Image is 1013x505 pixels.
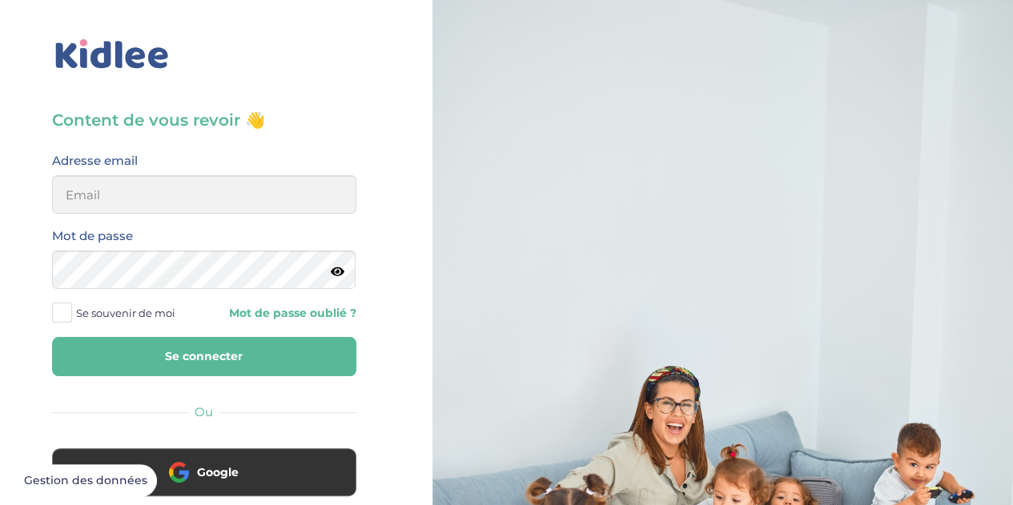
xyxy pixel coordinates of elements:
img: logo_kidlee_bleu [52,36,172,73]
span: Google [197,464,239,480]
button: Gestion des données [14,464,157,498]
h3: Content de vous revoir 👋 [52,109,356,131]
a: Google [52,475,356,491]
label: Adresse email [52,150,138,171]
label: Mot de passe [52,226,133,246]
span: Ou [195,404,213,419]
button: Se connecter [52,337,356,376]
img: google.png [169,462,189,482]
span: Se souvenir de moi [76,303,175,323]
button: Google [52,448,356,496]
span: Gestion des données [24,474,147,488]
input: Email [52,175,356,214]
a: Mot de passe oublié ? [216,306,356,321]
